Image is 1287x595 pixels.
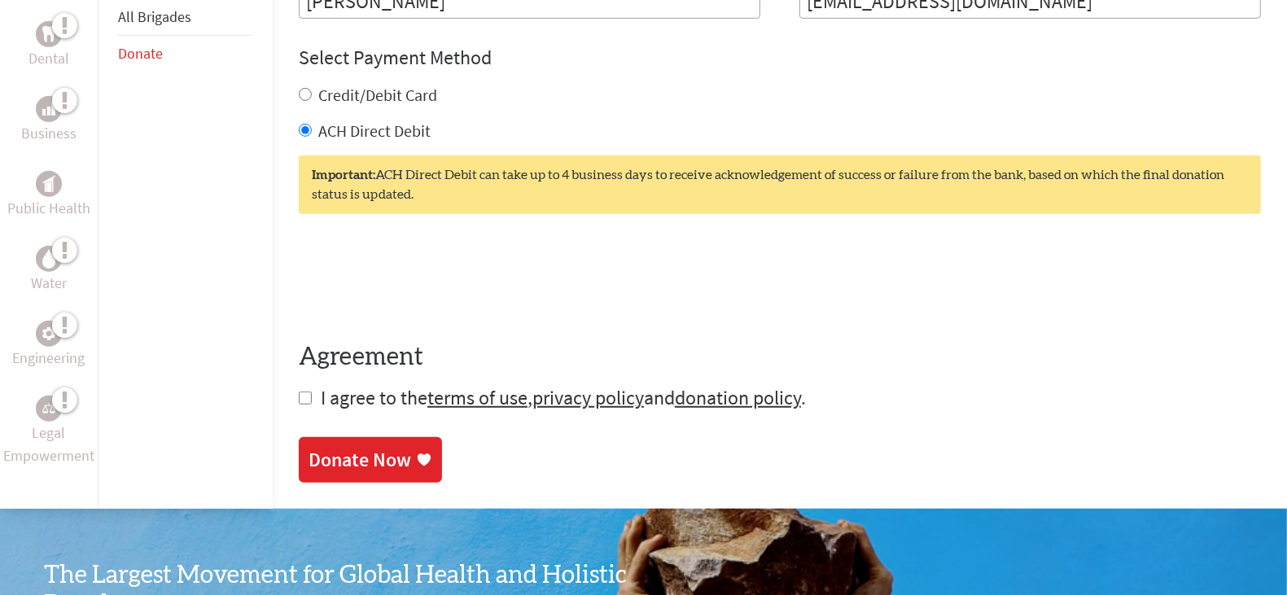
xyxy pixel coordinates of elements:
a: Public HealthPublic Health [7,171,90,220]
a: EngineeringEngineering [13,321,85,370]
p: Engineering [13,347,85,370]
li: Donate [118,36,253,72]
strong: Important: [312,168,375,182]
label: Credit/Debit Card [318,85,437,105]
a: BusinessBusiness [21,96,77,145]
h4: Agreement [299,343,1261,372]
a: donation policy [675,385,801,410]
a: Donate [118,44,163,63]
a: privacy policy [532,385,644,410]
h4: Select Payment Method [299,45,1261,71]
a: terms of use [427,385,527,410]
a: DentalDental [28,21,69,70]
div: Legal Empowerment [36,396,62,422]
img: Public Health [42,176,55,192]
span: I agree to the , and . [321,385,806,410]
div: ACH Direct Debit can take up to 4 business days to receive acknowledgement of success or failure ... [299,155,1261,214]
a: Legal EmpowermentLegal Empowerment [3,396,94,467]
div: Public Health [36,171,62,197]
img: Water [42,250,55,269]
div: Water [36,246,62,272]
img: Business [42,103,55,116]
img: Dental [42,27,55,42]
p: Public Health [7,197,90,220]
div: Business [36,96,62,122]
p: Water [31,272,67,295]
a: All Brigades [118,7,191,26]
p: Business [21,122,77,145]
p: Dental [28,47,69,70]
div: Dental [36,21,62,47]
label: ACH Direct Debit [318,120,431,141]
a: WaterWater [31,246,67,295]
p: Legal Empowerment [3,422,94,467]
iframe: reCAPTCHA [299,247,546,310]
a: Donate Now [299,437,442,483]
div: Donate Now [309,447,411,473]
div: Engineering [36,321,62,347]
img: Engineering [42,327,55,340]
img: Legal Empowerment [42,404,55,413]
